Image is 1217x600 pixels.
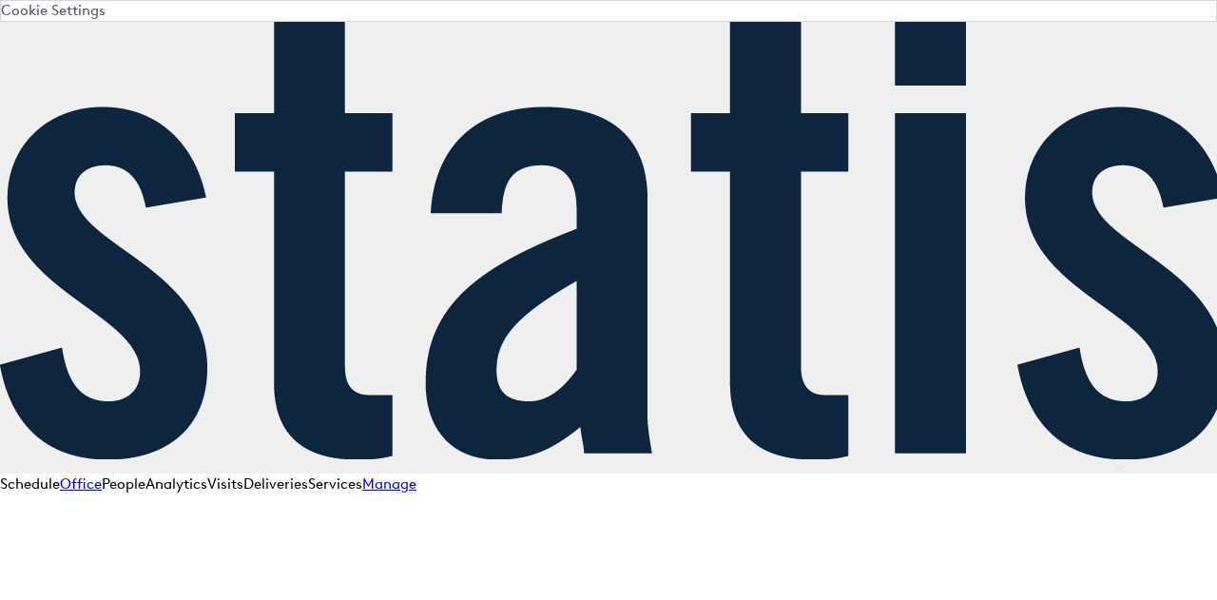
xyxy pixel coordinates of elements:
a: Visits [207,475,243,493]
a: Office [60,475,102,493]
a: People [102,475,145,493]
a: Deliveries [243,475,308,493]
a: Analytics [145,475,207,493]
a: Manage [362,475,416,493]
a: Services [308,475,362,493]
